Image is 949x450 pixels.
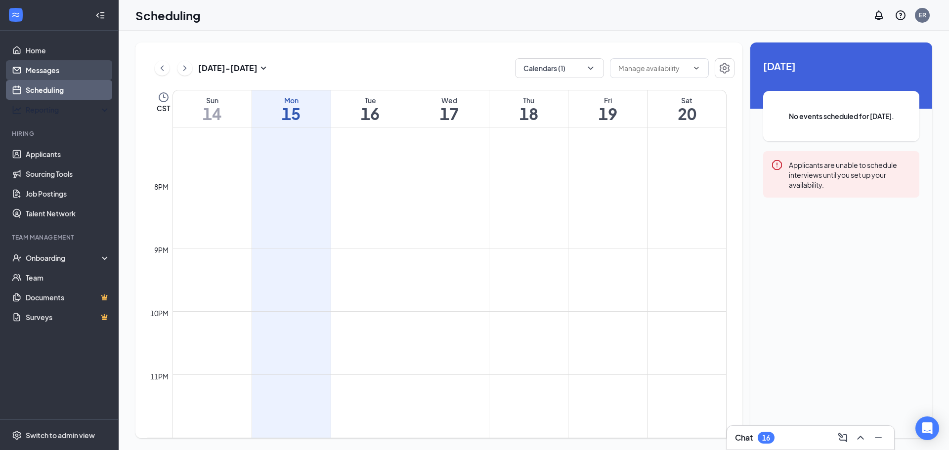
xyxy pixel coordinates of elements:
[26,41,110,60] a: Home
[12,129,108,138] div: Hiring
[489,95,568,105] div: Thu
[872,432,884,444] svg: Minimize
[410,95,489,105] div: Wed
[763,58,919,74] span: [DATE]
[783,111,900,122] span: No events scheduled for [DATE].
[148,371,171,382] div: 11pm
[157,103,170,113] span: CST
[26,307,110,327] a: SurveysCrown
[158,91,170,103] svg: Clock
[26,430,95,440] div: Switch to admin view
[177,61,192,76] button: ChevronRight
[152,245,171,255] div: 9pm
[789,159,911,190] div: Applicants are unable to schedule interviews until you set up your availability.
[331,105,410,122] h1: 16
[26,105,111,115] div: Reporting
[252,90,331,127] a: September 15, 2025
[12,430,22,440] svg: Settings
[173,95,252,105] div: Sun
[26,60,110,80] a: Messages
[618,63,689,74] input: Manage availability
[855,432,866,444] svg: ChevronUp
[95,10,105,20] svg: Collapse
[26,184,110,204] a: Job Postings
[771,159,783,171] svg: Error
[26,204,110,223] a: Talent Network
[835,430,851,446] button: ComposeMessage
[873,9,885,21] svg: Notifications
[252,95,331,105] div: Mon
[180,62,190,74] svg: ChevronRight
[12,105,22,115] svg: Analysis
[252,105,331,122] h1: 15
[410,90,489,127] a: September 17, 2025
[331,90,410,127] a: September 16, 2025
[919,11,926,19] div: ER
[568,95,647,105] div: Fri
[715,58,734,78] button: Settings
[915,416,939,440] div: Open Intercom Messenger
[331,95,410,105] div: Tue
[11,10,21,20] svg: WorkstreamLogo
[155,61,170,76] button: ChevronLeft
[26,253,102,263] div: Onboarding
[148,308,171,319] div: 10pm
[586,63,596,73] svg: ChevronDown
[837,432,849,444] svg: ComposeMessage
[157,62,167,74] svg: ChevronLeft
[719,62,731,74] svg: Settings
[173,90,252,127] a: September 14, 2025
[12,253,22,263] svg: UserCheck
[735,432,753,443] h3: Chat
[515,58,604,78] button: Calendars (1)ChevronDown
[26,287,110,307] a: DocumentsCrown
[12,233,108,242] div: Team Management
[647,90,726,127] a: September 20, 2025
[895,9,906,21] svg: QuestionInfo
[173,105,252,122] h1: 14
[647,95,726,105] div: Sat
[489,105,568,122] h1: 18
[568,105,647,122] h1: 19
[152,181,171,192] div: 8pm
[410,105,489,122] h1: 17
[762,434,770,442] div: 16
[26,268,110,287] a: Team
[692,64,700,72] svg: ChevronDown
[853,430,868,446] button: ChevronUp
[568,90,647,127] a: September 19, 2025
[489,90,568,127] a: September 18, 2025
[258,62,269,74] svg: SmallChevronDown
[870,430,886,446] button: Minimize
[647,105,726,122] h1: 20
[26,80,110,100] a: Scheduling
[26,144,110,164] a: Applicants
[198,63,258,74] h3: [DATE] - [DATE]
[135,7,201,24] h1: Scheduling
[26,164,110,184] a: Sourcing Tools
